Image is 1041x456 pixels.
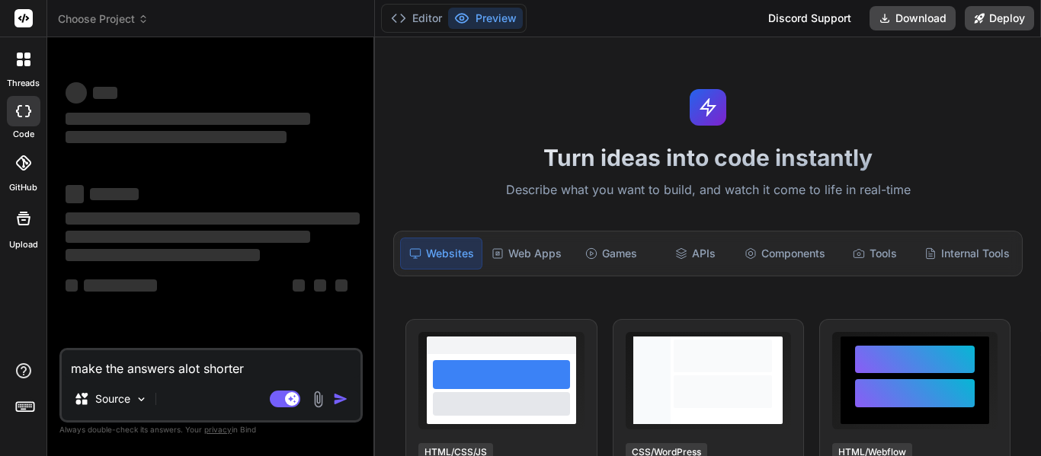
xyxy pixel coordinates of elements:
[93,87,117,99] span: ‌
[84,279,157,292] span: ‌
[66,249,260,261] span: ‌
[58,11,149,27] span: Choose Project
[335,279,348,292] span: ‌
[59,423,363,437] p: Always double-check its answers. Your in Bind
[7,77,40,90] label: threads
[66,231,310,243] span: ‌
[66,131,287,143] span: ‌
[333,391,348,407] img: icon
[448,8,523,29] button: Preview
[400,238,482,269] div: Websites
[834,238,915,269] div: Tools
[66,185,84,203] span: ‌
[918,238,1016,269] div: Internal Tools
[870,6,956,30] button: Download
[66,113,310,125] span: ‌
[759,6,860,30] div: Discord Support
[309,391,327,408] img: attachment
[738,238,831,269] div: Components
[66,82,87,104] span: ‌
[655,238,735,269] div: APIs
[135,393,148,406] img: Pick Models
[90,188,139,200] span: ‌
[571,238,652,269] div: Games
[13,128,34,141] label: code
[965,6,1034,30] button: Deploy
[62,350,360,378] textarea: make the answers alot shorter
[9,181,37,194] label: GitHub
[385,8,448,29] button: Editor
[384,144,1032,171] h1: Turn ideas into code instantly
[384,180,1032,200] p: Describe what you want to build, and watch it come to life in real-time
[95,391,130,407] p: Source
[293,279,305,292] span: ‌
[314,279,326,292] span: ‌
[66,212,360,225] span: ‌
[485,238,568,269] div: Web Apps
[9,238,38,251] label: Upload
[204,425,232,434] span: privacy
[66,279,78,292] span: ‌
